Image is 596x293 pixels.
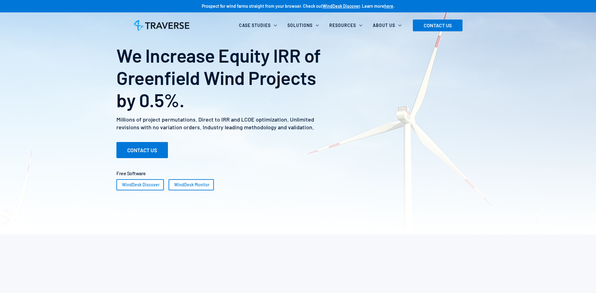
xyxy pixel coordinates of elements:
[202,3,323,9] strong: Prospect for wind farms straight from your browser. Check out
[116,179,164,190] a: WindDesk Discover
[329,22,356,29] div: Resources
[116,44,334,111] h1: We Increase Equity IRR of Greenfield Wind Projects by 0.5%.
[239,22,271,29] div: Case Studies
[287,22,313,29] div: Solutions
[360,3,384,9] strong: . Learn more
[326,19,369,32] div: Resources
[116,116,334,131] p: Millions of project permutations. Direct to IRR and LCOE optimization. Unlimited revisions with n...
[323,3,360,9] a: WindDesk Discover
[116,142,168,158] a: CONTACT US
[169,179,214,190] a: WindDesk Monitor
[373,22,395,29] div: About Us
[384,3,393,9] a: here
[235,19,284,32] div: Case Studies
[284,19,326,32] div: Solutions
[413,20,463,31] a: CONTACT US
[369,19,408,32] div: About Us
[393,3,395,9] strong: .
[116,171,480,176] h2: Free Software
